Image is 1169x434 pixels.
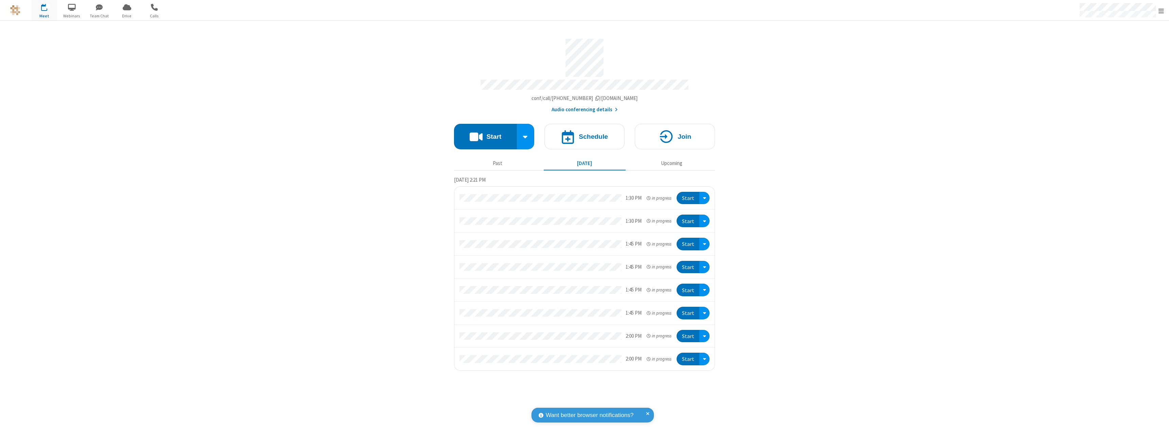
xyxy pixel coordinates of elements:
iframe: Chat [1152,416,1164,429]
button: Start [677,215,699,227]
span: Copy my meeting room link [531,95,638,101]
em: in progress [647,310,671,316]
span: Meet [32,13,57,19]
button: Start [677,353,699,365]
h4: Join [678,133,691,140]
div: 1:45 PM [626,263,642,271]
div: 8 [46,4,50,9]
em: in progress [647,287,671,293]
div: Open menu [699,192,710,204]
button: Start [677,307,699,319]
div: Start conference options [517,124,535,149]
button: [DATE] [544,157,626,170]
span: Calls [142,13,167,19]
h4: Start [486,133,501,140]
em: in progress [647,333,671,339]
section: Account details [454,34,715,114]
button: Start [677,261,699,273]
div: 1:45 PM [626,286,642,294]
button: Past [457,157,539,170]
span: Team Chat [87,13,112,19]
em: in progress [647,356,671,362]
button: Start [677,330,699,343]
div: Open menu [699,353,710,365]
button: Start [677,238,699,250]
span: Drive [114,13,140,19]
div: Open menu [699,261,710,273]
button: Start [454,124,517,149]
img: QA Selenium DO NOT DELETE OR CHANGE [10,5,20,15]
div: 2:00 PM [626,332,642,340]
button: Upcoming [631,157,713,170]
div: 1:30 PM [626,217,642,225]
span: [DATE] 2:21 PM [454,177,486,183]
div: 2:00 PM [626,355,642,363]
section: Today's Meetings [454,176,715,371]
span: Want better browser notifications? [546,411,633,420]
button: Join [635,124,715,149]
button: Start [677,192,699,204]
h4: Schedule [579,133,608,140]
div: Open menu [699,238,710,250]
em: in progress [647,241,671,247]
button: Copy my meeting room linkCopy my meeting room link [531,95,638,102]
div: 1:45 PM [626,240,642,248]
em: in progress [647,195,671,201]
span: Webinars [59,13,85,19]
button: Schedule [544,124,625,149]
button: Audio conferencing details [552,106,618,114]
button: Start [677,284,699,296]
div: 1:30 PM [626,194,642,202]
div: Open menu [699,330,710,343]
div: Open menu [699,307,710,319]
div: Open menu [699,215,710,227]
em: in progress [647,264,671,270]
em: in progress [647,218,671,224]
div: 1:45 PM [626,309,642,317]
div: Open menu [699,284,710,296]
